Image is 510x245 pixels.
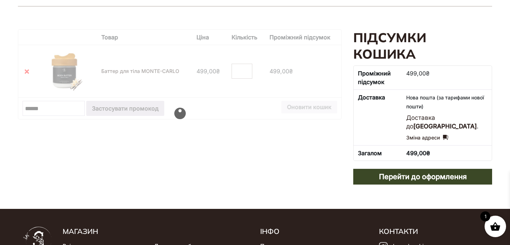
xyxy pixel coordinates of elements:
[426,70,429,77] span: ₴
[426,150,430,157] span: ₴
[353,29,492,63] h2: Підсумки кошика
[353,169,492,185] a: Перейти до оформлення
[406,133,448,142] a: Зміна адреси
[354,145,402,161] th: Загалом
[406,114,487,131] p: Доставка до .
[354,66,402,89] th: Проміжний підсумок
[413,123,477,130] strong: [GEOGRAPHIC_DATA]
[480,211,490,221] span: 1
[63,227,249,236] h5: Магазин
[379,227,487,236] h5: Контакти
[406,94,484,109] span: Нова пошта (за тарифами нової пошти)
[406,70,429,77] bdi: 499,00
[406,150,430,157] bdi: 499,00
[260,227,368,236] h5: Інфо
[354,89,402,145] th: Доставка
